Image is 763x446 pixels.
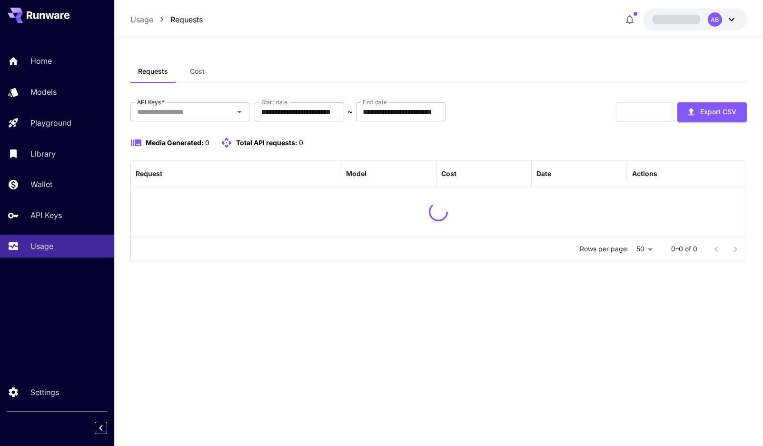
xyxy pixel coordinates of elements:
[580,244,629,254] p: Rows per page:
[130,14,203,25] nav: breadcrumb
[677,102,747,122] button: Export CSV
[137,98,165,106] label: API Keys
[138,67,168,76] span: Requests
[30,178,52,190] p: Wallet
[346,169,367,178] div: Model
[170,14,203,25] a: Requests
[136,169,162,178] div: Request
[633,242,656,256] div: 50
[363,98,386,106] label: End date
[643,9,747,30] button: AB
[95,422,107,434] button: Collapse sidebar
[632,169,657,178] div: Actions
[102,419,114,436] div: Collapse sidebar
[236,139,297,147] span: Total API requests:
[190,67,205,76] span: Cost
[30,86,57,98] p: Models
[347,106,353,118] p: ~
[205,139,209,147] span: 0
[30,148,56,159] p: Library
[130,14,153,25] a: Usage
[30,117,71,129] p: Playground
[671,244,697,254] p: 0–0 of 0
[30,55,52,67] p: Home
[233,105,246,119] button: Open
[30,387,59,398] p: Settings
[146,139,204,147] span: Media Generated:
[30,209,62,221] p: API Keys
[299,139,303,147] span: 0
[536,169,551,178] div: Date
[261,98,287,106] label: Start date
[708,12,722,27] div: AB
[30,240,53,252] p: Usage
[441,169,456,178] div: Cost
